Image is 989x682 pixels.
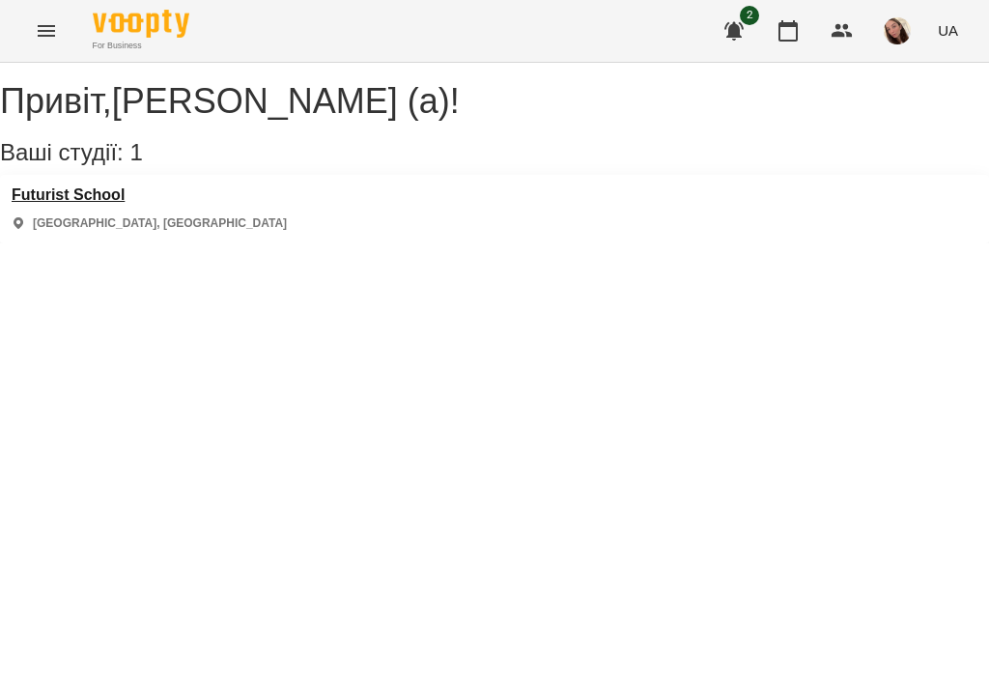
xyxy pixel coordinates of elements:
[12,186,287,204] a: Futurist School
[93,40,189,52] span: For Business
[740,6,759,25] span: 2
[884,17,911,44] img: 8e00ca0478d43912be51e9823101c125.jpg
[23,8,70,54] button: Menu
[33,215,287,232] p: [GEOGRAPHIC_DATA], [GEOGRAPHIC_DATA]
[930,13,966,48] button: UA
[129,139,142,165] span: 1
[938,20,958,41] span: UA
[93,10,189,38] img: Voopty Logo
